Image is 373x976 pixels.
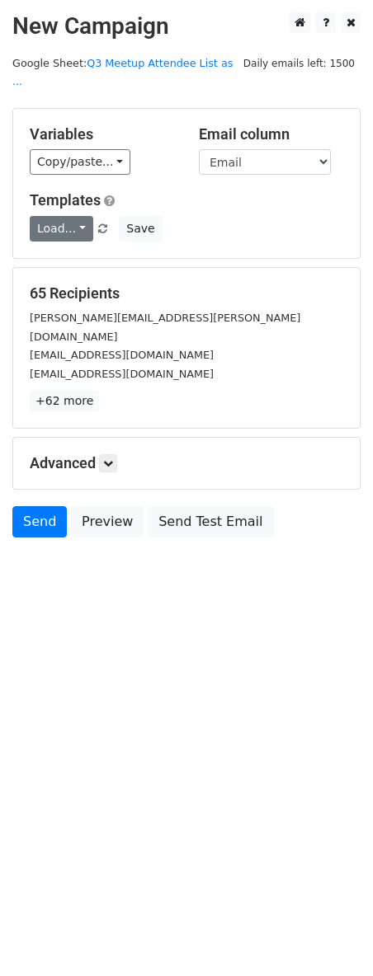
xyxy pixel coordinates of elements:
small: Google Sheet: [12,57,233,88]
small: [EMAIL_ADDRESS][DOMAIN_NAME] [30,368,214,380]
small: [PERSON_NAME][EMAIL_ADDRESS][PERSON_NAME][DOMAIN_NAME] [30,312,300,343]
a: +62 more [30,391,99,411]
a: Copy/paste... [30,149,130,175]
a: Preview [71,506,144,537]
button: Save [119,216,162,242]
h5: Email column [199,125,343,143]
a: Templates [30,191,101,209]
h2: New Campaign [12,12,361,40]
h5: Advanced [30,454,343,472]
h5: Variables [30,125,174,143]
a: Load... [30,216,93,242]
a: Send Test Email [148,506,273,537]
h5: 65 Recipients [30,284,343,303]
a: Daily emails left: 1500 [238,57,361,69]
a: Send [12,506,67,537]
span: Daily emails left: 1500 [238,54,361,73]
a: Q3 Meetup Attendee List as ... [12,57,233,88]
small: [EMAIL_ADDRESS][DOMAIN_NAME] [30,349,214,361]
iframe: Chat Widget [290,897,373,976]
